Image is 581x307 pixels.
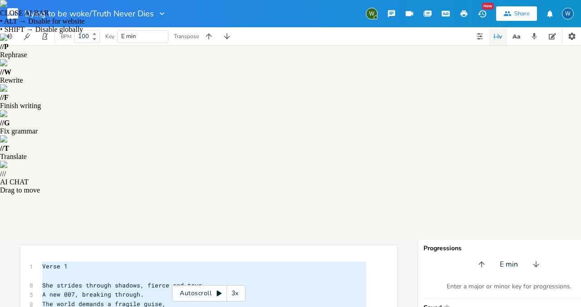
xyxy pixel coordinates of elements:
span: E min [500,259,518,270]
span: She strides through shadows, fierce and true, [42,281,206,289]
span: Verse 1 [42,262,68,270]
div: Autoscroll [172,285,246,302]
span: A new 007, breaking through. [42,290,144,298]
div: 3x [227,285,243,302]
